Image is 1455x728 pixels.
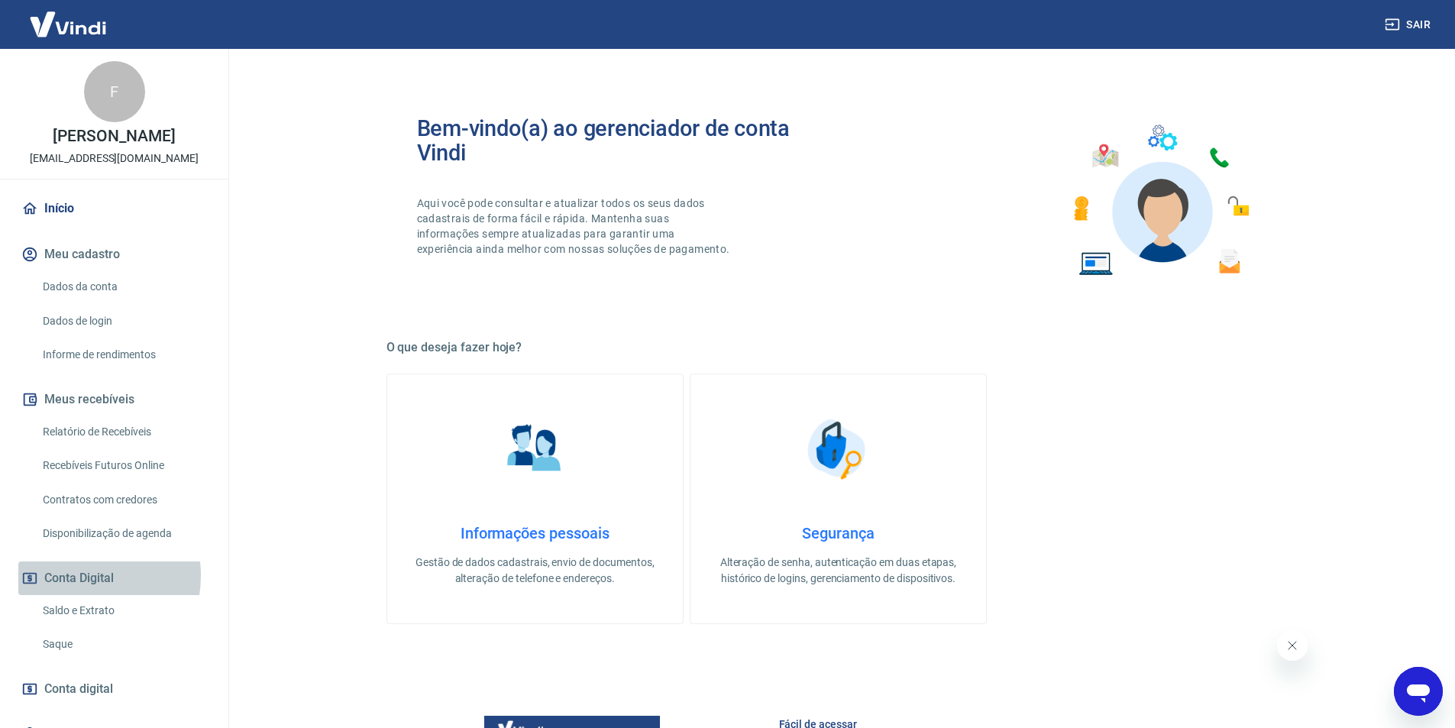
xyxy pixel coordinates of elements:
[18,672,210,706] a: Conta digital
[18,561,210,595] button: Conta Digital
[715,524,962,542] h4: Segurança
[412,555,658,587] p: Gestão de dados cadastrais, envio de documentos, alteração de telefone e endereços.
[690,374,987,624] a: SegurançaSegurançaAlteração de senha, autenticação em duas etapas, histórico de logins, gerenciam...
[37,518,210,549] a: Disponibilização de agenda
[30,150,199,167] p: [EMAIL_ADDRESS][DOMAIN_NAME]
[417,196,733,257] p: Aqui você pode consultar e atualizar todos os seus dados cadastrais de forma fácil e rápida. Mant...
[37,306,210,337] a: Dados de login
[1382,11,1437,39] button: Sair
[18,1,118,47] img: Vindi
[44,678,113,700] span: Conta digital
[1060,116,1260,285] img: Imagem de um avatar masculino com diversos icones exemplificando as funcionalidades do gerenciado...
[53,128,175,144] p: [PERSON_NAME]
[84,61,145,122] div: F
[37,484,210,516] a: Contratos com credores
[412,524,658,542] h4: Informações pessoais
[37,416,210,448] a: Relatório de Recebíveis
[9,11,128,23] span: Olá! Precisa de ajuda?
[37,450,210,481] a: Recebíveis Futuros Online
[1394,667,1443,716] iframe: Botão para abrir a janela de mensagens
[18,192,210,225] a: Início
[715,555,962,587] p: Alteração de senha, autenticação em duas etapas, histórico de logins, gerenciamento de dispositivos.
[386,374,684,624] a: Informações pessoaisInformações pessoaisGestão de dados cadastrais, envio de documentos, alteraçã...
[37,339,210,370] a: Informe de rendimentos
[1277,630,1308,661] iframe: Fechar mensagem
[496,411,573,487] img: Informações pessoais
[417,116,839,165] h2: Bem-vindo(a) ao gerenciador de conta Vindi
[386,340,1291,355] h5: O que deseja fazer hoje?
[18,238,210,271] button: Meu cadastro
[37,271,210,303] a: Dados da conta
[37,629,210,660] a: Saque
[37,595,210,626] a: Saldo e Extrato
[800,411,876,487] img: Segurança
[18,383,210,416] button: Meus recebíveis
